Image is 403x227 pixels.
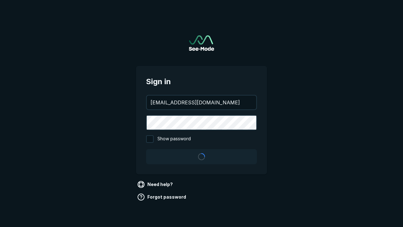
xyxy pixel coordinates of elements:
a: Go to sign in [189,35,214,51]
span: Sign in [146,76,257,87]
a: Forgot password [136,192,189,202]
img: See-Mode Logo [189,35,214,51]
span: Show password [157,135,191,143]
a: Need help? [136,179,175,189]
input: your@email.com [147,96,256,109]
